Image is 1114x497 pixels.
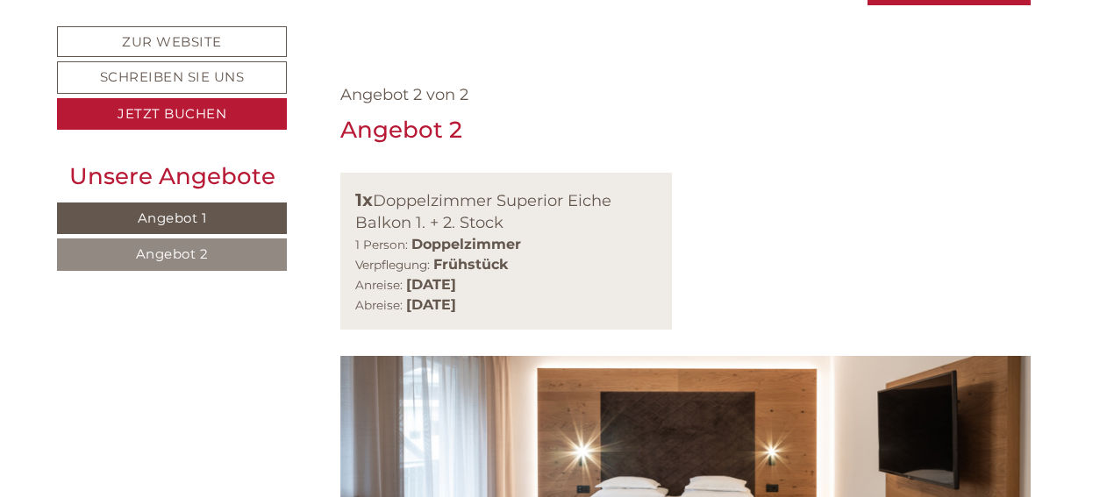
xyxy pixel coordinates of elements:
[138,209,207,226] span: Angebot 1
[433,256,508,273] b: Frühstück
[577,461,691,493] button: Senden
[355,238,408,252] small: 1 Person:
[57,160,287,193] div: Unsere Angebote
[355,189,373,210] b: 1x
[13,47,324,101] div: Guten Tag, wie können wir Ihnen helfen?
[355,298,403,312] small: Abreise:
[136,245,209,262] span: Angebot 2
[57,98,287,131] a: Jetzt buchen
[406,276,456,293] b: [DATE]
[355,188,658,235] div: Doppelzimmer Superior Eiche Balkon 1. + 2. Stock
[26,85,315,97] small: 08:30
[305,13,387,43] div: Freitag
[340,85,468,104] span: Angebot 2 von 2
[411,236,521,252] b: Doppelzimmer
[57,61,287,94] a: Schreiben Sie uns
[406,296,456,313] b: [DATE]
[26,51,315,65] div: [GEOGRAPHIC_DATA]
[340,114,462,146] div: Angebot 2
[355,278,403,292] small: Anreise:
[355,258,430,272] small: Verpflegung:
[57,26,287,57] a: Zur Website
